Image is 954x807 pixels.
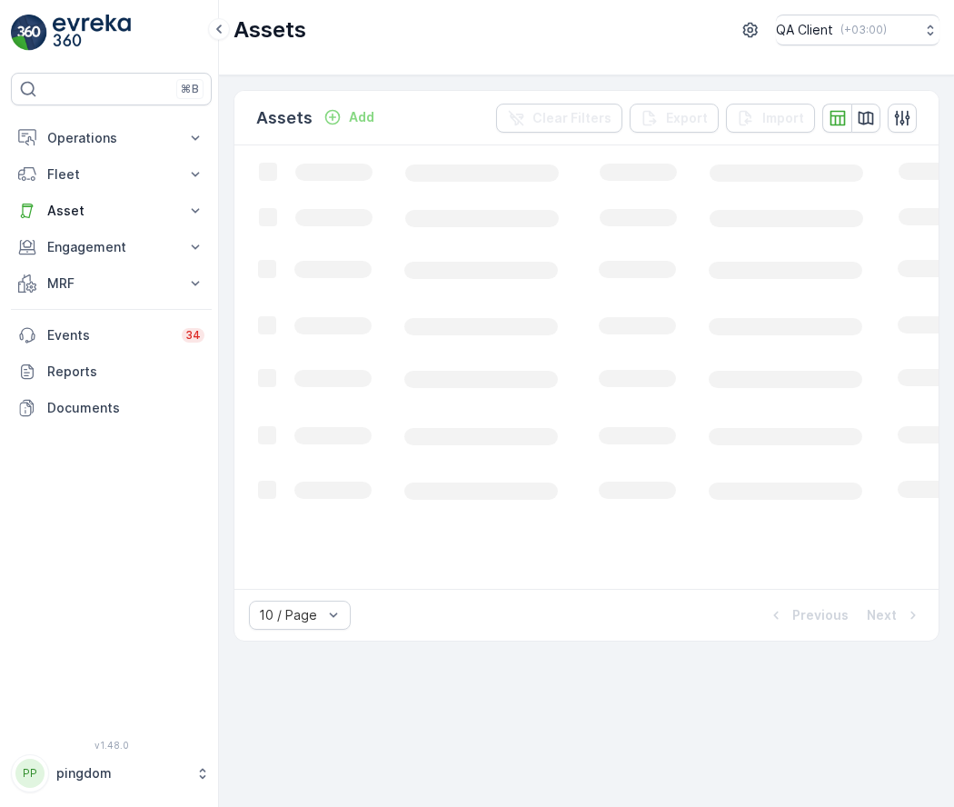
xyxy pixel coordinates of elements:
[666,109,708,127] p: Export
[234,15,306,45] p: Assets
[496,104,622,133] button: Clear Filters
[316,106,382,128] button: Add
[762,109,804,127] p: Import
[11,317,212,354] a: Events34
[11,390,212,426] a: Documents
[256,105,313,131] p: Assets
[11,156,212,193] button: Fleet
[47,326,171,344] p: Events
[11,354,212,390] a: Reports
[185,328,201,343] p: 34
[47,202,175,220] p: Asset
[11,740,212,751] span: v 1.48.0
[11,193,212,229] button: Asset
[47,129,175,147] p: Operations
[726,104,815,133] button: Import
[181,82,199,96] p: ⌘B
[630,104,719,133] button: Export
[776,15,939,45] button: QA Client(+03:00)
[11,265,212,302] button: MRF
[47,238,175,256] p: Engagement
[776,21,833,39] p: QA Client
[47,399,204,417] p: Documents
[47,363,204,381] p: Reports
[840,23,887,37] p: ( +03:00 )
[349,108,374,126] p: Add
[11,229,212,265] button: Engagement
[765,604,850,626] button: Previous
[56,764,186,782] p: pingdom
[47,274,175,293] p: MRF
[47,165,175,184] p: Fleet
[867,606,897,624] p: Next
[11,754,212,792] button: PPpingdom
[792,606,849,624] p: Previous
[11,120,212,156] button: Operations
[15,759,45,788] div: PP
[11,15,47,51] img: logo
[532,109,611,127] p: Clear Filters
[53,15,131,51] img: logo_light-DOdMpM7g.png
[865,604,924,626] button: Next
